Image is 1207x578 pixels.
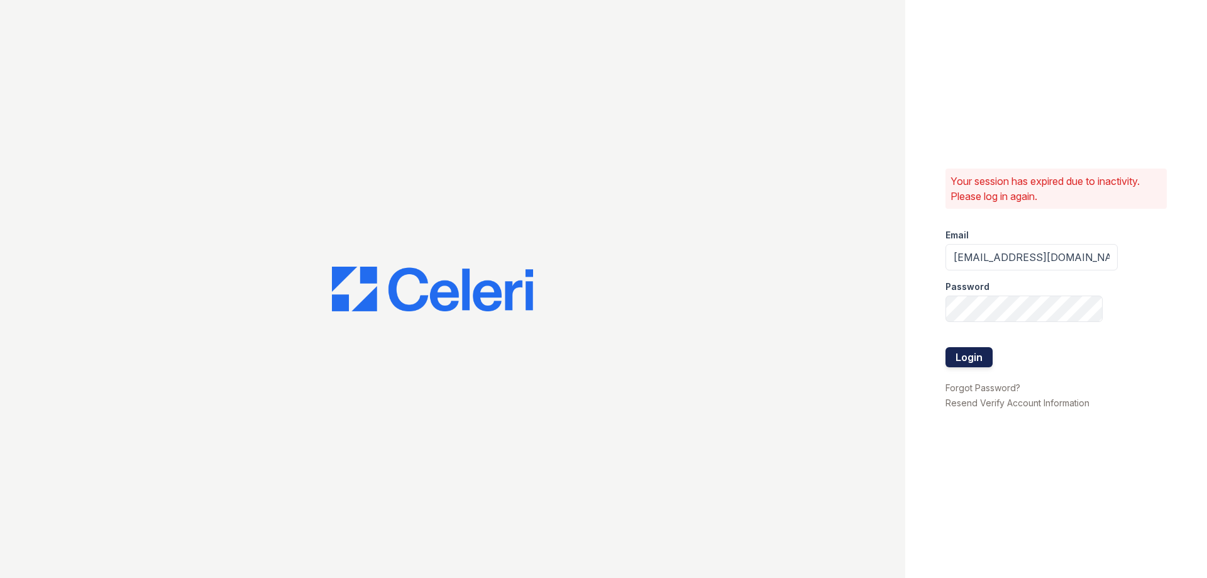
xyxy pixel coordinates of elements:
[332,267,533,312] img: CE_Logo_Blue-a8612792a0a2168367f1c8372b55b34899dd931a85d93a1a3d3e32e68fde9ad4.png
[945,382,1020,393] a: Forgot Password?
[945,229,969,242] label: Email
[945,347,993,367] button: Login
[945,397,1089,408] a: Resend Verify Account Information
[951,174,1162,204] p: Your session has expired due to inactivity. Please log in again.
[945,281,989,293] label: Password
